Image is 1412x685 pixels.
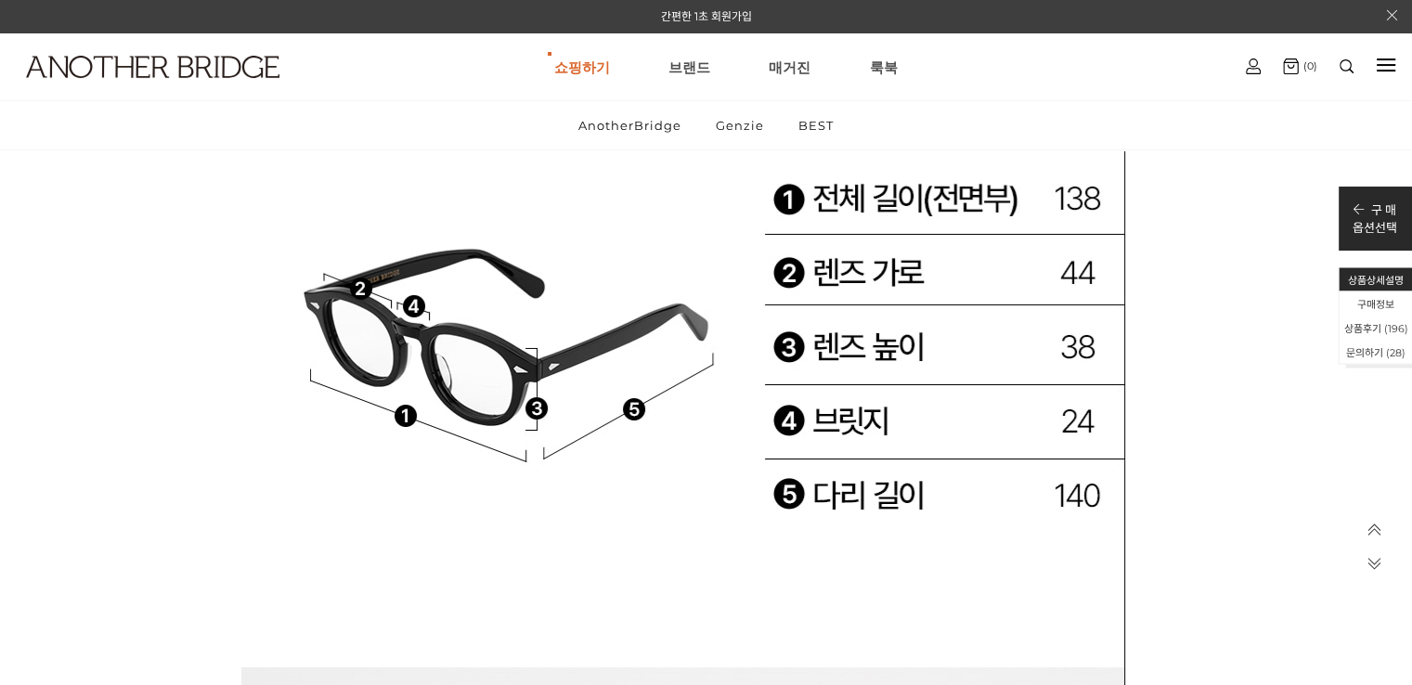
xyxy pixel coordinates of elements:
[769,33,810,100] a: 매거진
[1283,58,1299,74] img: cart
[1283,58,1317,74] a: (0)
[1353,218,1397,236] p: 옵션선택
[1353,200,1397,218] p: 구 매
[123,553,240,600] a: 대화
[870,33,898,100] a: 룩북
[1299,59,1317,72] span: (0)
[563,101,697,149] a: AnotherBridge
[1388,322,1405,335] span: 196
[58,581,70,596] span: 홈
[554,33,610,100] a: 쇼핑하기
[1246,58,1261,74] img: cart
[26,56,279,78] img: logo
[9,56,221,123] a: logo
[170,582,192,597] span: 대화
[700,101,780,149] a: Genzie
[783,101,849,149] a: BEST
[1340,59,1354,73] img: search
[661,9,752,23] a: 간편한 1초 회원가입
[287,581,309,596] span: 설정
[240,553,356,600] a: 설정
[6,553,123,600] a: 홈
[668,33,710,100] a: 브랜드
